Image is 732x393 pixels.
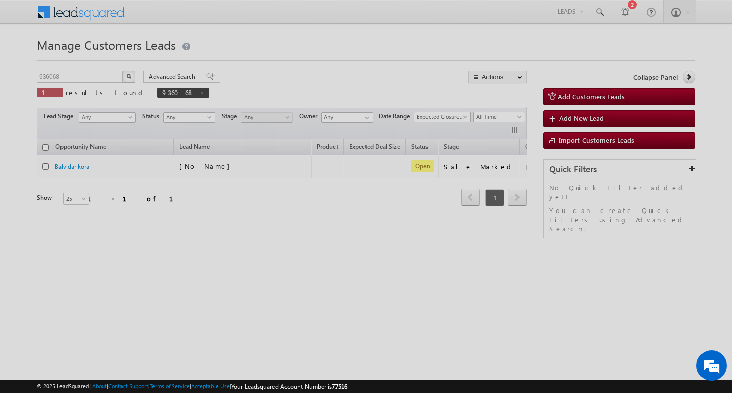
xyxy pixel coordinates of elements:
[231,383,347,390] span: Your Leadsquared Account Number is
[150,383,190,389] a: Terms of Service
[332,383,347,390] span: 77516
[191,383,230,389] a: Acceptable Use
[37,382,347,391] span: © 2025 LeadSquared | | | | |
[92,383,107,389] a: About
[108,383,148,389] a: Contact Support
